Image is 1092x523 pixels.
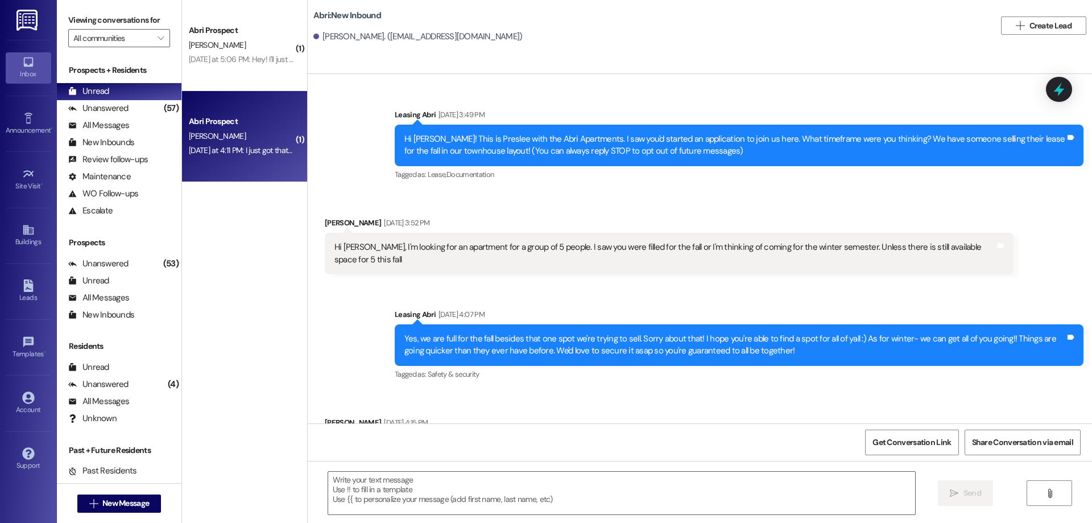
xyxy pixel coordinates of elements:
[68,137,134,149] div: New Inbounds
[68,85,109,97] div: Unread
[6,276,51,307] a: Leads
[165,376,181,393] div: (4)
[313,31,523,43] div: [PERSON_NAME]. ([EMAIL_ADDRESS][DOMAIN_NAME])
[938,480,993,506] button: Send
[51,125,52,133] span: •
[73,29,152,47] input: All communities
[189,24,294,36] div: Abri Prospect
[381,417,428,429] div: [DATE] 4:15 PM
[950,489,958,498] i: 
[68,205,113,217] div: Escalate
[68,465,137,477] div: Past Residents
[865,430,958,455] button: Get Conversation Link
[446,170,494,179] span: Documentation
[1001,17,1086,35] button: Create Lead
[6,52,51,83] a: Inbox
[68,378,129,390] div: Unanswered
[1016,21,1024,30] i: 
[963,487,981,499] span: Send
[161,100,181,117] div: (57)
[68,171,131,183] div: Maintenance
[68,102,129,114] div: Unanswered
[189,54,830,64] div: [DATE] at 5:06 PM: Hey! I'll just stay in my current apartment, thanks for letting me know! Also ...
[6,332,51,363] a: Templates •
[872,436,951,448] span: Get Conversation Link
[189,116,294,127] div: Abri Prospect
[16,10,40,31] img: ResiDesk Logo
[6,220,51,251] a: Buildings
[313,10,381,22] b: Abri: New Inbound
[89,499,98,508] i: 
[68,154,148,166] div: Review follow-ups
[395,109,1083,125] div: Leasing Abri
[57,64,181,76] div: Prospects + Residents
[395,366,1083,382] div: Tagged as:
[68,361,109,373] div: Unread
[68,120,129,131] div: All Messages
[68,11,170,29] label: Viewing conversations for
[428,369,479,379] span: Safety & security
[68,275,109,287] div: Unread
[404,133,1065,158] div: Hi [PERSON_NAME]! This is Preslee with the Abri Apartments. I saw you'd started an application to...
[428,170,446,179] span: Lease ,
[68,188,138,200] div: WO Follow-ups
[57,237,181,249] div: Prospects
[395,166,1083,183] div: Tagged as:
[44,348,45,356] span: •
[6,164,51,195] a: Site Visit •
[68,258,129,270] div: Unanswered
[6,388,51,419] a: Account
[102,497,149,509] span: New Message
[57,444,181,456] div: Past + Future Residents
[189,145,382,155] div: [DATE] at 4:11 PM: I just got that paid! Sorry it was a little late
[1045,489,1054,498] i: 
[68,292,129,304] div: All Messages
[381,217,429,229] div: [DATE] 3:52 PM
[68,396,129,407] div: All Messages
[334,241,995,266] div: Hi [PERSON_NAME], I'm looking for an apartment for a group of 5 people. I saw you were filled for...
[325,417,709,433] div: [PERSON_NAME]
[6,444,51,475] a: Support
[158,34,164,43] i: 
[160,255,181,273] div: (53)
[436,109,485,121] div: [DATE] 3:49 PM
[1029,20,1072,32] span: Create Lead
[68,309,134,321] div: New Inbounds
[404,333,1065,357] div: Yes, we are full for the fall besides that one spot we're trying to sell. Sorry about that! I hop...
[325,217,1014,233] div: [PERSON_NAME]
[57,340,181,352] div: Residents
[68,413,117,425] div: Unknown
[189,40,246,50] span: [PERSON_NAME]
[972,436,1073,448] span: Share Conversation via email
[965,430,1081,455] button: Share Conversation via email
[77,495,162,513] button: New Message
[41,180,43,188] span: •
[395,308,1083,324] div: Leasing Abri
[189,131,246,141] span: [PERSON_NAME]
[436,308,485,320] div: [DATE] 4:07 PM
